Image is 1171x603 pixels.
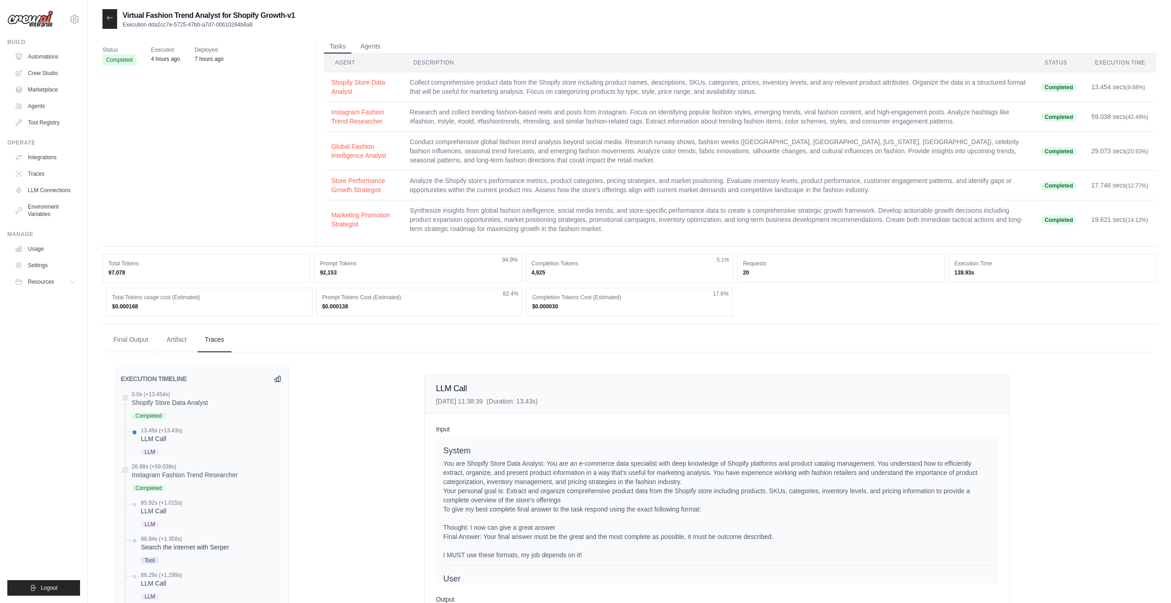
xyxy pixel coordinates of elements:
td: Collect comprehensive product data from the Shopify store including product names, descriptions, ... [403,72,1034,102]
span: Completed [132,413,166,419]
dd: $0.000030 [532,303,726,310]
dt: Execution Time [955,260,1150,267]
span: LLM [141,521,159,528]
th: Execution Time [1084,54,1156,72]
button: Artifact [159,328,194,352]
td: 29.073 secs [1084,132,1156,171]
dd: $0.000138 [322,303,516,310]
button: Instagram Fashion Trend Researcher [331,108,395,126]
span: (42.49%) [1126,114,1148,120]
button: Store Performance Growth Strategist [331,176,395,194]
span: Completed [1041,215,1077,225]
button: Agents [355,40,386,54]
button: Resources [11,275,80,289]
span: Completed [102,54,136,65]
button: Global Fashion Intelligence Analyst [331,142,395,160]
div: System [443,445,991,457]
th: Status [1034,54,1084,72]
span: (20.93%) [1126,148,1148,155]
span: Deployed [194,45,223,54]
h2: EXECUTION TIMELINE [121,374,187,383]
a: Integrations [11,150,80,165]
div: User [443,573,991,585]
span: Resources [28,278,54,285]
td: Analyze the Shopify store's performance metrics, product categories, pricing strategies, and mark... [403,171,1034,200]
a: Traces [11,167,80,181]
dd: 138.93s [955,269,1150,276]
dd: 20 [743,269,939,276]
button: Tasks [324,40,351,54]
time: August 31, 2025 at 14:45 IST [194,56,223,62]
dt: Total Tokens usage cost (Estimated) [112,294,306,301]
iframe: Chat Widget [1125,559,1171,603]
div: Manage [7,231,80,238]
p: [DATE] 11:38:39 [436,397,538,406]
span: Logout [41,584,58,592]
div: 88.29s (+1.299s) [141,571,182,579]
h3: Input [436,425,999,434]
span: LLM [141,449,159,455]
a: Marketplace [11,82,80,97]
td: 17.746 secs [1084,171,1156,200]
span: LLM Call [436,384,467,393]
button: Marketing Promotion Strategist [331,210,395,229]
span: (14.12%) [1126,217,1148,223]
td: Research and collect trending fashion-based reels and posts from Instagram. Focus on identifying ... [403,102,1034,132]
span: 17.6% [713,290,729,297]
th: Description [403,54,1034,72]
span: Completed [1041,181,1077,190]
div: 13.45s (+13.43s) [141,427,182,434]
div: Operate [7,139,80,146]
td: 13.454 secs [1084,72,1156,102]
span: Completed [1041,147,1077,156]
span: 5.1% [717,256,729,264]
div: Shopify Store Data Analyst [132,398,208,407]
dt: Prompt Tokens [320,260,516,267]
div: 85.92s (+1.015s) [141,499,182,506]
span: Completed [1041,83,1077,92]
div: Build [7,38,80,46]
span: (Duration: 13.43s) [486,398,537,405]
div: LLM Call [141,434,182,443]
button: Final Output [106,328,156,352]
dd: 92,153 [320,269,516,276]
span: (9.68%) [1126,84,1145,91]
dd: $0.000168 [112,303,306,310]
a: Environment Variables [11,199,80,221]
td: Synthesize insights from global fashion intelligence, social media trends, and store-specific per... [403,200,1034,239]
time: August 31, 2025 at 17:08 IST [151,56,180,62]
p: Execution dda2cc7e-5725-47bb-a7d7-00610264b8a8 [123,21,295,28]
a: Usage [11,242,80,256]
div: You are Shopify Store Data Analyst. You are an e-commerce data specialist with deep knowledge of ... [443,459,991,560]
div: LLM Call [141,506,182,516]
th: Agent [324,54,403,72]
dd: 4,925 [532,269,727,276]
td: 59.038 secs [1084,102,1156,132]
a: Crew Studio [11,66,80,81]
span: Completed [1041,113,1077,122]
span: Completed [132,485,166,491]
span: Tool [141,557,158,564]
div: 26.88s (+59.038s) [132,463,238,470]
a: Settings [11,258,80,273]
a: Automations [11,49,80,64]
span: 82.4% [503,290,518,297]
img: Logo [7,11,53,28]
dt: Prompt Tokens Cost (Estimated) [322,294,516,301]
button: Traces [198,328,231,352]
h2: Virtual Fashion Trend Analyst for Shopify Growth-v1 [123,10,295,21]
td: Conduct comprehensive global fashion trend analysis beyond social media. Research runway shows, f... [403,132,1034,171]
dt: Total Tokens [108,260,304,267]
dt: Completion Tokens [532,260,727,267]
dt: Completion Tokens Cost (Estimated) [532,294,726,301]
span: Executed [151,45,180,54]
span: 94.9% [502,256,518,264]
span: LLM [141,593,159,600]
div: 0.0s (+13.454s) [132,391,208,398]
span: Status [102,45,136,54]
div: Search the internet with Serper [141,543,229,552]
div: LLM Call [141,579,182,588]
dt: Requests [743,260,939,267]
button: Logout [7,580,80,596]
